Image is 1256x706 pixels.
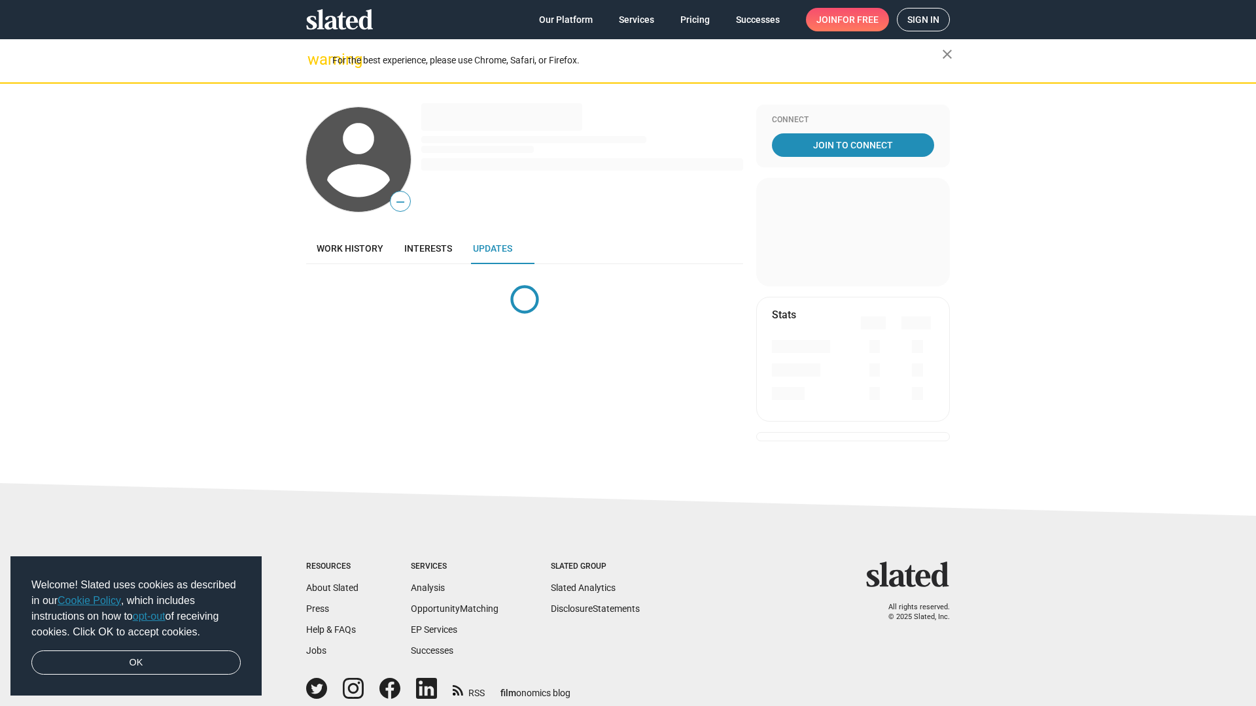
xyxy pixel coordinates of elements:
a: filmonomics blog [500,677,570,699]
a: Services [608,8,665,31]
a: Pricing [670,8,720,31]
a: Successes [725,8,790,31]
span: for free [837,8,879,31]
div: Slated Group [551,562,640,572]
span: Pricing [680,8,710,31]
a: Press [306,603,329,614]
mat-icon: close [939,46,955,62]
span: Successes [736,8,780,31]
a: Jobs [306,645,326,656]
span: Interests [404,243,452,254]
a: Slated Analytics [551,582,616,593]
a: Updates [462,233,523,264]
mat-card-title: Stats [772,308,796,322]
div: Services [411,562,498,572]
a: Help & FAQs [306,624,356,635]
span: Join [816,8,879,31]
a: Sign in [897,8,950,31]
a: dismiss cookie message [31,650,241,675]
a: Work history [306,233,394,264]
p: All rights reserved. © 2025 Slated, Inc. [875,603,950,622]
a: DisclosureStatements [551,603,640,614]
div: For the best experience, please use Chrome, Safari, or Firefox. [332,52,942,69]
span: Our Platform [539,8,593,31]
a: Joinfor free [806,8,889,31]
span: Updates [473,243,512,254]
a: OpportunityMatching [411,603,498,614]
div: cookieconsent [10,556,262,696]
span: — [391,193,410,210]
a: RSS [453,679,485,699]
div: Resources [306,562,358,572]
a: Join To Connect [772,133,934,157]
a: About Slated [306,582,358,593]
span: Join To Connect [775,133,932,157]
a: Interests [394,233,462,264]
a: opt-out [133,611,166,622]
a: Our Platform [529,8,603,31]
span: Services [619,8,654,31]
span: film [500,688,516,698]
a: Cookie Policy [58,595,121,606]
div: Connect [772,115,934,126]
span: Work history [317,243,383,254]
mat-icon: warning [307,52,323,67]
span: Welcome! Slated uses cookies as described in our , which includes instructions on how to of recei... [31,577,241,640]
a: EP Services [411,624,457,635]
span: Sign in [907,8,939,31]
a: Successes [411,645,453,656]
a: Analysis [411,582,445,593]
